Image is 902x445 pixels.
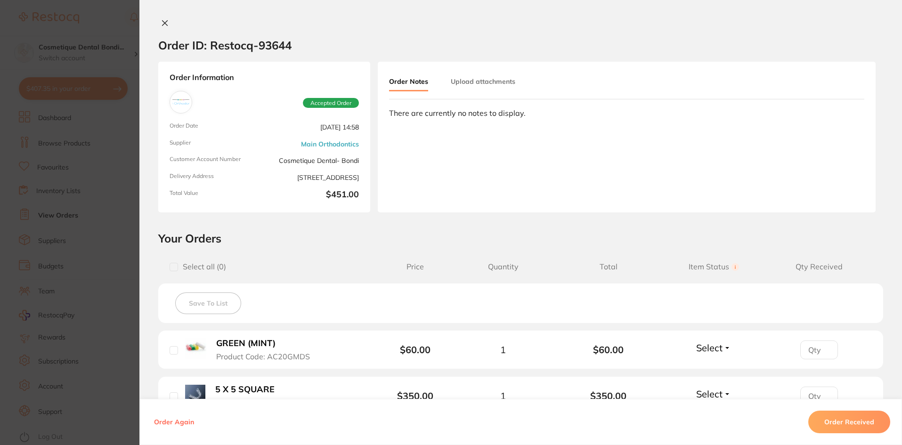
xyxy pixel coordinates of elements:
[172,93,190,111] img: Main Orthodontics
[213,338,322,361] button: GREEN (MINT) Product Code: AC20GMDS
[380,262,450,271] span: Price
[151,418,197,426] button: Order Again
[170,156,260,165] span: Customer Account Number
[41,15,167,156] div: Message content
[21,17,36,32] img: Profile image for Restocq
[808,411,890,433] button: Order Received
[389,109,864,117] div: There are currently no notes to display.
[170,73,359,83] strong: Order Information
[268,122,359,132] span: [DATE] 14:58
[389,73,428,91] button: Order Notes
[661,262,767,271] span: Item Status
[268,173,359,182] span: [STREET_ADDRESS]
[41,42,167,98] div: 🌱Get 20% off all RePractice products on Restocq until [DATE]. Simply head to Browse Products and ...
[301,140,359,148] a: Main Orthodontics
[556,390,661,401] b: $350.00
[14,8,174,174] div: message notification from Restocq, 2h ago. Hi Cosmetique, Choose a greener path in healthcare! 🌱G...
[170,173,260,182] span: Delivery Address
[766,262,872,271] span: Qty Received
[158,231,883,245] h2: Your Orders
[397,390,433,402] b: $350.00
[556,344,661,355] b: $60.00
[170,190,260,201] span: Total Value
[450,262,556,271] span: Quantity
[451,73,515,90] button: Upload attachments
[41,15,167,24] div: Hi Cosmetique,
[41,28,167,38] div: Choose a greener path in healthcare!
[268,156,359,165] span: Cosmetique Dental- Bondi
[216,352,310,361] span: Product Code: AC20GMDS
[212,384,303,407] button: 5 X 5 SQUARE Product Code: 1A450
[175,292,241,314] button: Save To List
[696,388,723,400] span: Select
[800,387,838,405] input: Qty
[215,385,275,395] b: 5 X 5 SQUARE
[158,38,292,52] h2: Order ID: Restocq- 93644
[178,262,226,271] span: Select all ( 0 )
[185,385,205,405] img: 5 X 5 SQUARE
[170,139,260,149] span: Supplier
[303,98,359,108] span: Accepted Order
[693,388,734,400] button: Select
[696,342,723,354] span: Select
[41,160,167,168] p: Message from Restocq, sent 2h ago
[800,340,838,359] input: Qty
[268,190,359,201] b: $451.00
[500,344,506,355] span: 1
[400,344,431,356] b: $60.00
[170,122,260,132] span: Order Date
[185,338,206,359] img: GREEN (MINT)
[216,339,276,348] b: GREEN (MINT)
[41,80,162,97] i: Discount will be applied on the supplier’s end.
[556,262,661,271] span: Total
[693,342,734,354] button: Select
[500,390,506,401] span: 1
